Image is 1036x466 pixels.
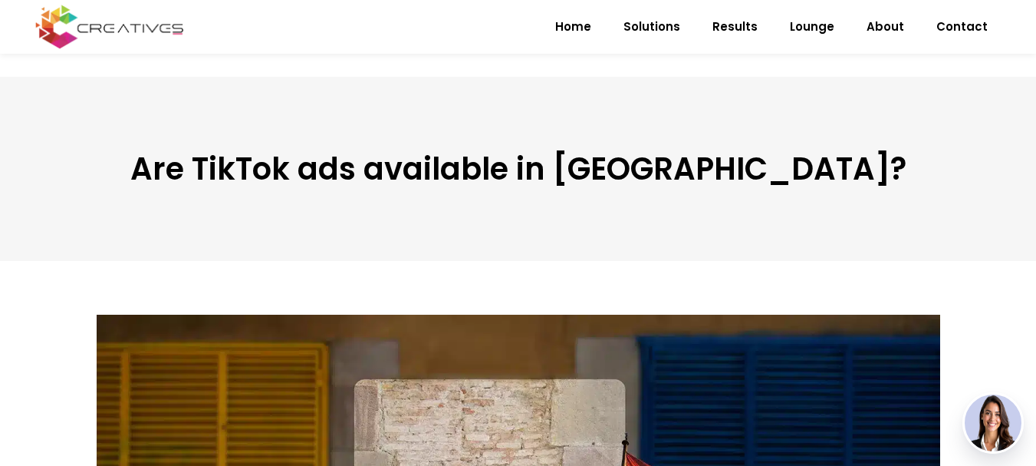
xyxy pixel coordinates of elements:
a: Results [696,7,774,47]
span: About [867,7,904,47]
img: Creatives [32,3,187,51]
a: About [850,7,920,47]
h3: Are TikTok ads available in [GEOGRAPHIC_DATA]? [97,150,940,187]
span: Home [555,7,591,47]
img: agent [965,395,1021,451]
span: Results [712,7,758,47]
a: Lounge [774,7,850,47]
a: Contact [920,7,1004,47]
a: Solutions [607,7,696,47]
span: Solutions [623,7,680,47]
span: Contact [936,7,988,47]
span: Lounge [790,7,834,47]
a: Home [539,7,607,47]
